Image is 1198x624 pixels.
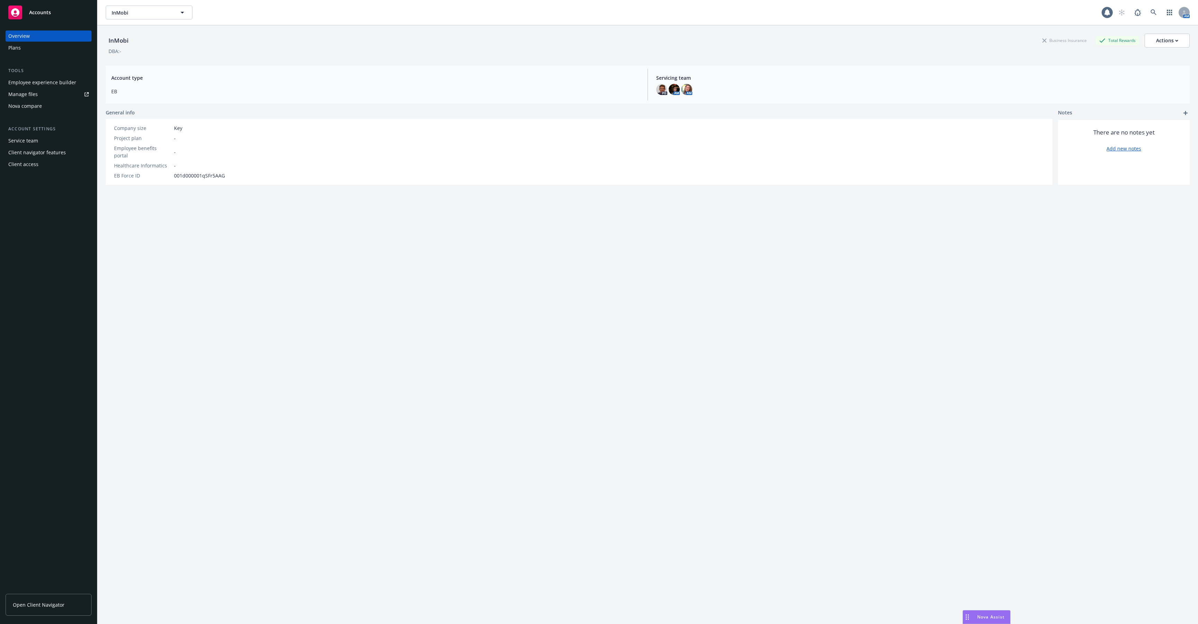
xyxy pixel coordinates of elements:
[1039,36,1090,45] div: Business Insurance
[1163,6,1177,19] a: Switch app
[8,159,38,170] div: Client access
[114,135,171,142] div: Project plan
[977,614,1005,620] span: Nova Assist
[29,10,51,15] span: Accounts
[1181,109,1190,117] a: add
[174,172,225,179] span: 001d000001qSFr5AAG
[8,31,30,42] div: Overview
[1058,109,1072,117] span: Notes
[106,36,131,45] div: InMobi
[656,74,1184,81] span: Servicing team
[6,31,92,42] a: Overview
[1147,6,1161,19] a: Search
[174,124,182,132] span: Key
[963,610,972,624] div: Drag to move
[6,3,92,22] a: Accounts
[112,9,172,16] span: InMobi
[1096,36,1139,45] div: Total Rewards
[6,135,92,146] a: Service team
[111,74,639,81] span: Account type
[6,42,92,53] a: Plans
[114,124,171,132] div: Company size
[8,77,76,88] div: Employee experience builder
[106,109,135,116] span: General info
[1115,6,1129,19] a: Start snowing
[8,135,38,146] div: Service team
[656,84,667,95] img: photo
[174,162,176,169] span: -
[8,89,38,100] div: Manage files
[681,84,692,95] img: photo
[1145,34,1190,47] button: Actions
[6,147,92,158] a: Client navigator features
[6,67,92,74] div: Tools
[6,159,92,170] a: Client access
[174,148,176,156] span: -
[1093,128,1155,137] span: There are no notes yet
[6,77,92,88] a: Employee experience builder
[114,172,171,179] div: EB Force ID
[669,84,680,95] img: photo
[111,88,639,95] span: EB
[1106,145,1141,152] a: Add new notes
[6,89,92,100] a: Manage files
[6,101,92,112] a: Nova compare
[114,162,171,169] div: Healthcare Informatics
[106,6,192,19] button: InMobi
[8,147,66,158] div: Client navigator features
[6,125,92,132] div: Account settings
[1131,6,1145,19] a: Report a Bug
[108,47,121,55] div: DBA: -
[1156,34,1178,47] div: Actions
[174,135,176,142] span: -
[963,610,1010,624] button: Nova Assist
[8,101,42,112] div: Nova compare
[114,145,171,159] div: Employee benefits portal
[13,601,64,608] span: Open Client Navigator
[8,42,21,53] div: Plans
